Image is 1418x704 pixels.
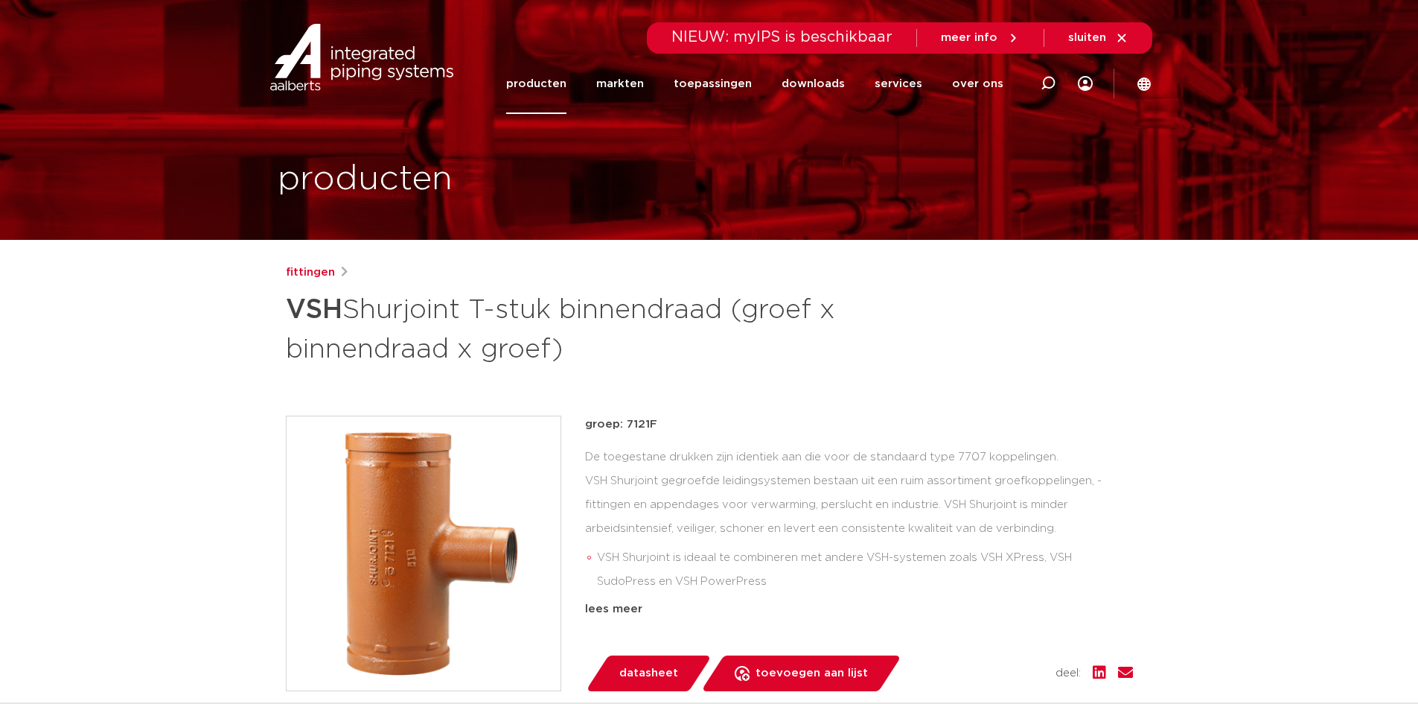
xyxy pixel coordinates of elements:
[506,54,566,114] a: producten
[1068,31,1128,45] a: sluiten
[278,156,453,203] h1: producten
[674,54,752,114] a: toepassingen
[756,662,868,685] span: toevoegen aan lijst
[597,546,1133,594] li: VSH Shurjoint is ideaal te combineren met andere VSH-systemen zoals VSH XPress, VSH SudoPress en ...
[1078,54,1093,114] div: my IPS
[286,288,845,368] h1: Shurjoint T-stuk binnendraad (groef x binnendraad x groef)
[585,445,1133,594] div: De toegestane drukken zijn identiek aan die voor de standaard type 7707 koppelingen. VSH Shurjoin...
[1055,665,1081,682] span: deel:
[597,594,1133,641] li: het ‘Aalberts integrated piping systems’ assortiment beslaat een volledig geïntegreerd systeem va...
[585,600,1133,618] div: lees meer
[782,54,845,114] a: downloads
[952,54,1003,114] a: over ons
[286,296,342,323] strong: VSH
[941,32,997,43] span: meer info
[619,662,678,685] span: datasheet
[286,264,335,282] a: fittingen
[506,54,1003,114] nav: Menu
[585,416,1133,434] p: groep: 7121F
[585,656,712,691] a: datasheet
[671,30,892,45] span: NIEUW: myIPS is beschikbaar
[287,416,561,691] img: Product Image for VSH Shurjoint T-stuk binnendraad (groef x binnendraad x groef)
[941,31,1020,45] a: meer info
[1068,32,1106,43] span: sluiten
[596,54,644,114] a: markten
[875,54,922,114] a: services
